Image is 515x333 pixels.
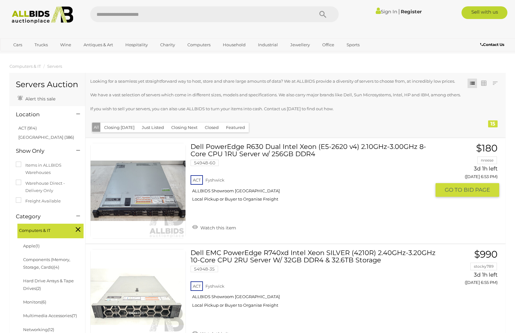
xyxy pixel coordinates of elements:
[195,249,431,313] a: Dell EMC PowerEdge R740xd Intel Xeon SILVER (4210R) 2.40GHz-3.20GHz 10-Core CPU 2RU Server W/ 32G...
[16,93,57,103] a: Alert this sale
[92,123,101,132] button: All
[18,125,37,131] a: ACT (914)
[318,40,338,50] a: Office
[19,225,66,234] span: Computers & IT
[201,123,223,132] button: Closed
[23,257,70,269] a: Components (Memory, Storage, Cards)(4)
[183,40,215,50] a: Computers
[90,105,462,112] p: If you wish to sell your servers, you can also use ALLBIDS to turn your items into cash. Contact ...
[23,278,74,291] a: Hard Drive Arrays & Tape Drives(2)
[16,148,67,154] h4: Show Only
[474,248,498,260] span: $990
[79,40,117,50] a: Antiques & Art
[47,64,62,69] a: Servers
[100,123,138,132] button: Closing [DATE]
[23,313,77,318] a: Multimedia Accessories(7)
[23,299,46,304] a: Monitors(6)
[16,180,79,195] label: Warehouse Direct - Delivery Only
[191,222,238,232] a: Watch this item
[35,243,40,248] span: (1)
[36,286,41,291] span: (2)
[72,313,77,318] span: (7)
[254,40,282,50] a: Industrial
[464,186,490,194] span: BID PAGE
[9,50,62,61] a: [GEOGRAPHIC_DATA]
[54,265,59,270] span: (4)
[90,91,462,99] p: We have a vast selection of servers which come in different sizes, models and specifications. We ...
[398,8,400,15] span: |
[16,112,67,118] h4: Location
[9,64,41,69] a: Computers & IT
[121,40,152,50] a: Hospitality
[156,40,179,50] a: Charity
[488,120,498,127] div: 15
[9,40,26,50] a: Cars
[219,40,250,50] a: Household
[476,142,498,154] span: $180
[436,183,499,197] button: GO TOBID PAGE
[462,6,507,19] a: Sell with us
[307,6,339,22] button: Search
[23,243,40,248] a: Apple(1)
[480,41,506,48] a: Contact Us
[16,162,79,176] label: Items in ALLBIDS Warehouses
[48,327,54,332] span: (12)
[440,249,499,289] a: $990 stocky789 3d 1h left ([DATE] 6:55 PM)
[195,143,431,207] a: Dell PowerEdge R630 Dual Intel Xeon (E5-2620 v4) 2.10GHz-3.00GHz 8-Core CPU 1RU Server w/ 256GB D...
[16,80,79,89] h1: Servers Auction
[8,6,77,24] img: Allbids.com.au
[24,96,55,102] span: Alert this sale
[41,299,46,304] span: (6)
[286,40,314,50] a: Jewellery
[30,40,52,50] a: Trucks
[90,78,462,85] p: Looking for a seamless yet straightforward way to host, store and share large amounts of data? We...
[199,225,236,231] span: Watch this item
[138,123,168,132] button: Just Listed
[23,327,54,332] a: Networking(12)
[376,9,397,15] a: Sign In
[342,40,364,50] a: Sports
[440,143,499,197] a: $180 nreese 3d 1h left ([DATE] 6:53 PM) GO TOBID PAGE
[16,197,61,205] label: Freight Available
[16,214,67,220] h4: Category
[18,135,74,140] a: [GEOGRAPHIC_DATA] (386)
[401,9,422,15] a: Register
[56,40,75,50] a: Wine
[445,186,464,194] span: GO TO
[167,123,201,132] button: Closing Next
[480,42,504,47] b: Contact Us
[222,123,249,132] button: Featured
